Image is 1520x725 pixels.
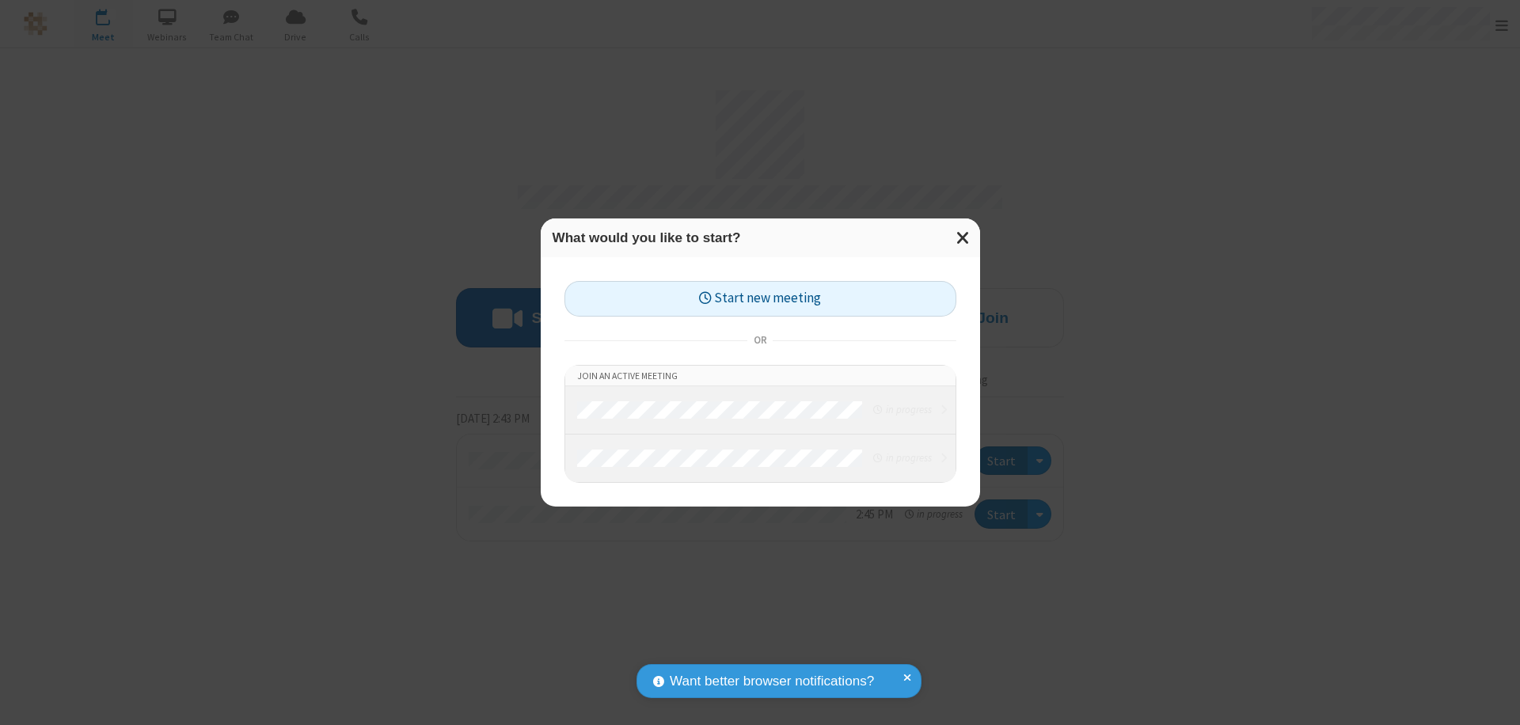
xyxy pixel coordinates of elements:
button: Close modal [947,218,980,257]
h3: What would you like to start? [553,230,968,245]
em: in progress [873,450,931,465]
span: or [747,329,773,351]
button: Start new meeting [564,281,956,317]
span: Want better browser notifications? [670,671,874,692]
li: Join an active meeting [565,366,956,386]
em: in progress [873,402,931,417]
